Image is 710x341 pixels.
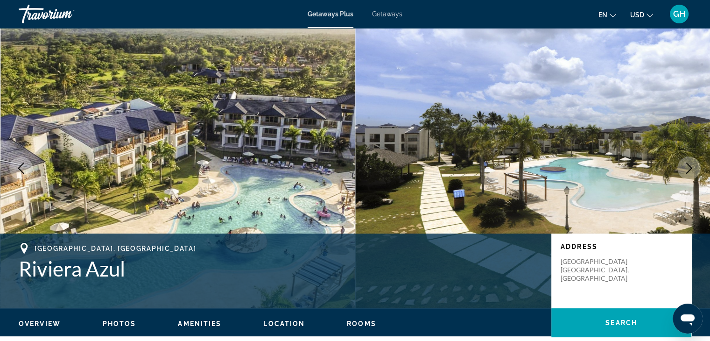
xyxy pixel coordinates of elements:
[372,10,402,18] a: Getaways
[630,8,653,21] button: Change currency
[103,320,136,327] span: Photos
[178,320,221,328] button: Amenities
[605,319,637,327] span: Search
[673,9,685,19] span: GH
[263,320,305,327] span: Location
[347,320,376,327] span: Rooms
[35,245,196,252] span: [GEOGRAPHIC_DATA], [GEOGRAPHIC_DATA]
[19,2,112,26] a: Travorium
[561,243,682,250] p: Address
[19,320,61,328] button: Overview
[308,10,353,18] a: Getaways Plus
[178,320,221,327] span: Amenities
[677,156,701,180] button: Next image
[598,8,616,21] button: Change language
[630,11,644,19] span: USD
[263,320,305,328] button: Location
[19,320,61,327] span: Overview
[598,11,607,19] span: en
[673,304,703,334] iframe: Button to launch messaging window
[667,4,691,24] button: User Menu
[347,320,376,328] button: Rooms
[19,256,542,281] h1: Riviera Azul
[561,257,635,283] p: [GEOGRAPHIC_DATA] [GEOGRAPHIC_DATA], [GEOGRAPHIC_DATA]
[551,308,691,337] button: Search
[103,320,136,328] button: Photos
[9,156,33,180] button: Previous image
